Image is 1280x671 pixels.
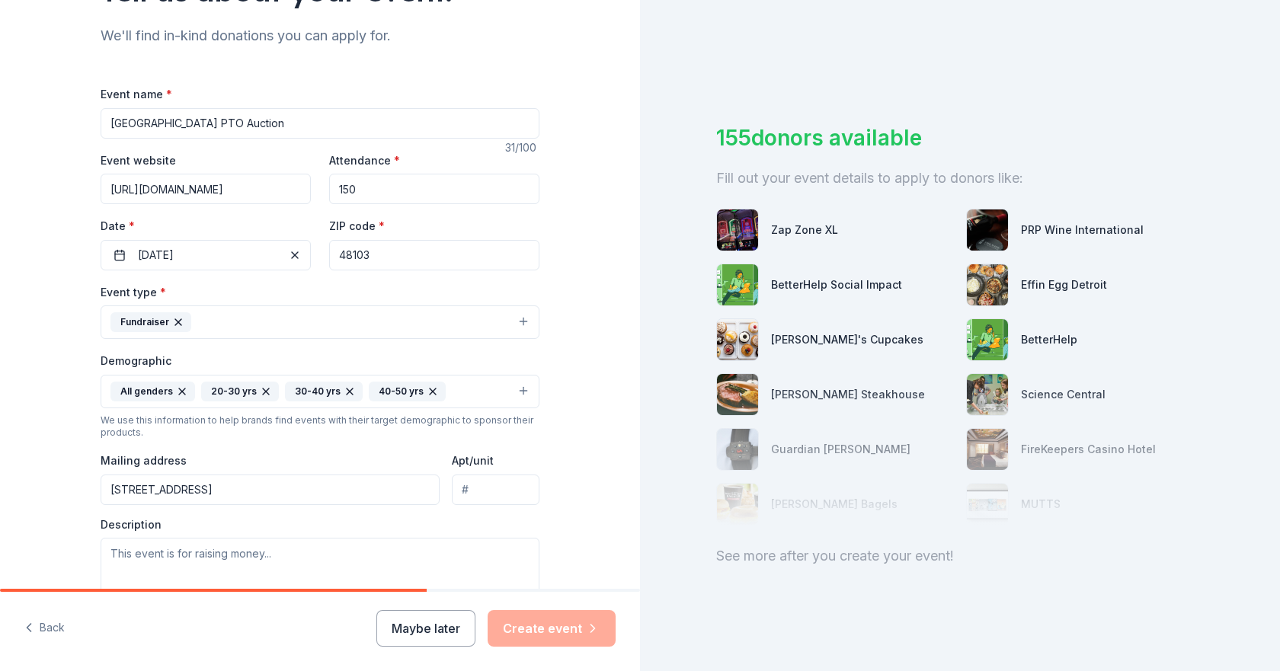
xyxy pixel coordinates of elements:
div: All genders [110,382,195,401]
button: Fundraiser [101,305,539,339]
div: We'll find in-kind donations you can apply for. [101,24,539,48]
label: Event name [101,87,172,102]
div: PRP Wine International [1021,221,1144,239]
label: Mailing address [101,453,187,468]
input: https://www... [101,174,311,204]
label: Apt/unit [452,453,494,468]
label: ZIP code [329,219,385,234]
img: photo for Molly's Cupcakes [717,319,758,360]
div: Effin Egg Detroit [1021,276,1107,294]
button: [DATE] [101,240,311,270]
div: 155 donors available [716,122,1204,154]
div: 31 /100 [505,139,539,157]
input: # [452,474,539,505]
img: photo for Zap Zone XL [717,209,758,251]
div: Fundraiser [110,312,191,332]
input: 12345 (U.S. only) [329,240,539,270]
div: BetterHelp [1021,331,1077,349]
div: Fill out your event details to apply to donors like: [716,166,1204,190]
div: BetterHelp Social Impact [771,276,902,294]
img: photo for Effin Egg Detroit [967,264,1008,305]
button: Back [24,612,65,644]
button: All genders20-30 yrs30-40 yrs40-50 yrs [101,375,539,408]
div: We use this information to help brands find events with their target demographic to sponsor their... [101,414,539,439]
input: Enter a US address [101,474,440,505]
div: See more after you create your event! [716,544,1204,568]
label: Event website [101,153,176,168]
label: Demographic [101,353,171,369]
img: photo for BetterHelp Social Impact [717,264,758,305]
div: 40-50 yrs [369,382,446,401]
img: photo for BetterHelp [967,319,1008,360]
label: Attendance [329,153,400,168]
input: Spring Fundraiser [101,108,539,139]
label: Date [101,219,311,234]
div: Zap Zone XL [771,221,838,239]
label: Event type [101,285,166,300]
div: 30-40 yrs [285,382,363,401]
input: 20 [329,174,539,204]
div: [PERSON_NAME]'s Cupcakes [771,331,923,349]
label: Description [101,517,162,532]
div: 20-30 yrs [201,382,279,401]
button: Maybe later [376,610,475,647]
img: photo for PRP Wine International [967,209,1008,251]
